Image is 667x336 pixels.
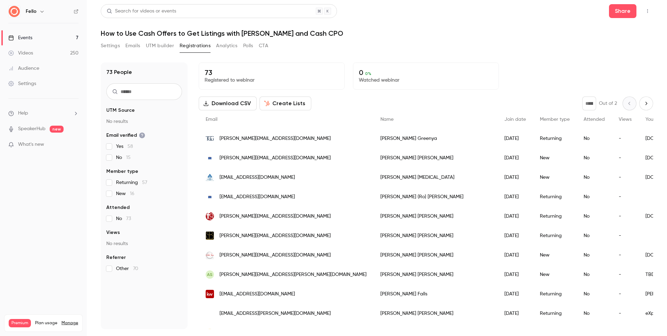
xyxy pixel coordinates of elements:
[533,148,577,168] div: New
[18,125,46,133] a: SpeakerHub
[577,284,612,304] div: No
[8,50,33,57] div: Videos
[8,110,79,117] li: help-dropdown-opener
[106,204,130,211] span: Attended
[577,129,612,148] div: No
[612,207,639,226] div: -
[9,6,20,17] img: Fello
[373,187,497,207] div: [PERSON_NAME] (Ro) [PERSON_NAME]
[612,168,639,187] div: -
[533,207,577,226] div: Returning
[373,168,497,187] div: [PERSON_NAME] [MEDICAL_DATA]
[497,207,533,226] div: [DATE]
[8,80,36,87] div: Settings
[533,304,577,323] div: Returning
[206,117,217,122] span: Email
[533,245,577,265] div: New
[106,254,126,261] span: Referrer
[146,40,174,51] button: UTM builder
[373,129,497,148] div: [PERSON_NAME] Greenya
[116,154,131,161] span: No
[220,252,331,259] span: [PERSON_NAME][EMAIL_ADDRESS][DOMAIN_NAME]
[220,154,331,162] span: [PERSON_NAME][EMAIL_ADDRESS][DOMAIN_NAME]
[206,212,214,220] img: fiorellagroup.com
[206,311,214,316] img: giafelderrealtor.com
[70,142,79,148] iframe: Noticeable Trigger
[220,271,367,278] span: [PERSON_NAME][EMAIL_ADDRESS][PERSON_NAME][DOMAIN_NAME]
[533,226,577,245] div: Returning
[126,155,131,160] span: 15
[497,148,533,168] div: [DATE]
[220,174,295,181] span: [EMAIL_ADDRESS][DOMAIN_NAME]
[116,179,147,186] span: Returning
[612,304,639,323] div: -
[533,129,577,148] div: Returning
[533,284,577,304] div: Returning
[612,284,639,304] div: -
[18,110,28,117] span: Help
[106,118,182,125] p: No results
[533,168,577,187] div: New
[259,40,268,51] button: CTA
[107,8,176,15] div: Search for videos or events
[207,271,213,278] span: AS
[577,265,612,284] div: No
[205,68,339,77] p: 73
[612,129,639,148] div: -
[101,29,653,37] h1: How to Use Cash Offers to Get Listings with [PERSON_NAME] and Cash CPO
[504,117,526,122] span: Join date
[260,96,311,110] button: Create Lists
[373,148,497,168] div: [PERSON_NAME] [PERSON_NAME]
[206,134,214,143] img: soldbytgg.com
[497,187,533,207] div: [DATE]
[220,193,295,201] span: [EMAIL_ADDRESS][DOMAIN_NAME]
[220,232,331,240] span: [PERSON_NAME][EMAIL_ADDRESS][DOMAIN_NAME]
[612,187,639,207] div: -
[206,231,214,240] img: teambraconi.com
[373,265,497,284] div: [PERSON_NAME] [PERSON_NAME]
[380,117,394,122] span: Name
[116,143,133,150] span: Yes
[365,71,371,76] span: 0 %
[125,40,140,51] button: Emails
[577,245,612,265] div: No
[133,266,138,271] span: 70
[577,187,612,207] div: No
[373,284,497,304] div: [PERSON_NAME] Falls
[106,107,182,272] section: facet-groups
[497,284,533,304] div: [DATE]
[61,320,78,326] a: Manage
[199,96,257,110] button: Download CSV
[612,148,639,168] div: -
[497,304,533,323] div: [DATE]
[497,168,533,187] div: [DATE]
[206,173,214,182] img: appointmentstoday.net
[373,226,497,245] div: [PERSON_NAME] [PERSON_NAME]
[612,265,639,284] div: -
[106,132,145,139] span: Email verified
[220,135,331,142] span: [PERSON_NAME][EMAIL_ADDRESS][DOMAIN_NAME]
[359,77,493,84] p: Watched webinar
[373,245,497,265] div: [PERSON_NAME] [PERSON_NAME]
[116,215,131,222] span: No
[359,68,493,77] p: 0
[609,4,636,18] button: Share
[612,226,639,245] div: -
[8,65,39,72] div: Audience
[577,168,612,187] div: No
[8,34,32,41] div: Events
[126,216,131,221] span: 73
[243,40,253,51] button: Polls
[373,207,497,226] div: [PERSON_NAME] [PERSON_NAME]
[205,77,339,84] p: Registered to webinar
[106,168,138,175] span: Member type
[540,117,570,122] span: Member type
[116,190,134,197] span: New
[26,8,36,15] h6: Fello
[533,187,577,207] div: Returning
[577,226,612,245] div: No
[18,141,44,148] span: What's new
[106,68,132,76] h1: 73 People
[373,304,497,323] div: [PERSON_NAME] [PERSON_NAME]
[216,40,238,51] button: Analytics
